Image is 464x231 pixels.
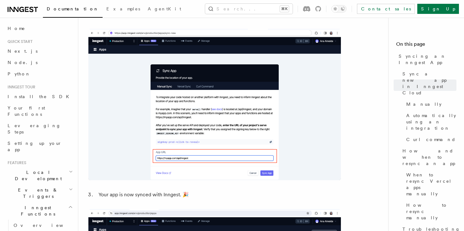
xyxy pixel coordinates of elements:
a: Documentation [43,2,103,18]
a: Your first Functions [5,102,74,120]
a: When to resync Vercel apps manually [404,169,456,199]
a: Sign Up [417,4,459,14]
a: Sync a new app in Inngest Cloud [400,68,456,98]
a: Setting up your app [5,138,74,155]
span: Your first Functions [8,105,45,117]
button: Toggle dark mode [331,5,347,13]
button: Local Development [5,167,74,184]
a: Syncing an Inngest App [396,50,456,68]
span: Automatically using an integration [406,112,456,131]
span: Examples [106,6,140,11]
a: Python [5,68,74,80]
a: AgentKit [144,2,185,17]
span: Events & Triggers [5,187,69,199]
span: Setting up your app [8,141,62,152]
span: Inngest Functions [5,204,68,217]
button: Events & Triggers [5,184,74,202]
span: How to resync manually [406,202,456,221]
a: Manually [404,98,456,110]
a: Overview [11,220,74,231]
span: Python [8,71,31,76]
a: How and when to resync an app [400,145,456,169]
a: Examples [103,2,144,17]
kbd: ⌘K [280,6,289,12]
span: AgentKit [148,6,181,11]
a: Install the SDK [5,91,74,102]
span: Local Development [5,169,69,182]
li: Your app is now synced with Inngest. 🎉 [97,190,341,199]
span: Node.js [8,60,38,65]
span: Quick start [5,39,33,44]
a: Contact sales [357,4,415,14]
button: Search...⌘K [205,4,293,14]
span: When to resync Vercel apps manually [406,172,456,197]
span: Documentation [47,6,99,11]
a: Next.js [5,45,74,57]
span: Syncing an Inngest App [399,53,456,66]
a: Node.js [5,57,74,68]
span: Inngest tour [5,85,35,90]
img: Sync New App form where you paste your project’s serve endpoint to inform Inngest about the locat... [88,29,341,180]
span: Home [8,25,25,32]
a: Automatically using an integration [404,110,456,134]
span: Curl command [406,136,456,143]
span: Overview [14,223,79,228]
span: Leveraging Steps [8,123,61,134]
span: Next.js [8,49,38,54]
span: How and when to resync an app [402,148,456,167]
h4: On this page [396,40,456,50]
a: Home [5,23,74,34]
span: Manually [406,101,442,107]
span: Features [5,160,26,165]
a: Curl command [404,134,456,145]
a: Leveraging Steps [5,120,74,138]
span: Install the SDK [8,94,73,99]
a: How to resync manually [404,199,456,223]
span: Sync a new app in Inngest Cloud [402,71,456,96]
button: Inngest Functions [5,202,74,220]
